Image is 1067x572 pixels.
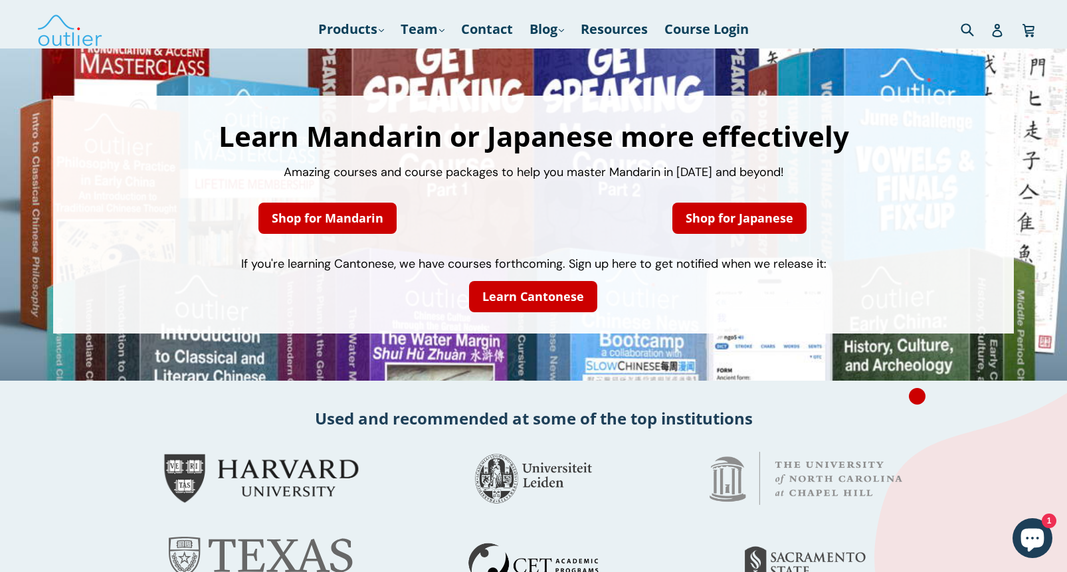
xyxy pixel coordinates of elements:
a: Contact [454,17,520,41]
h1: Learn Mandarin or Japanese more effectively [66,122,1000,150]
a: Shop for Japanese [672,203,807,234]
a: Course Login [658,17,755,41]
a: Products [312,17,391,41]
input: Search [957,15,994,43]
img: Outlier Linguistics [37,10,103,48]
span: Amazing courses and course packages to help you master Mandarin in [DATE] and beyond! [284,164,784,180]
span: If you're learning Cantonese, we have courses forthcoming. Sign up here to get notified when we r... [241,256,826,272]
a: Blog [523,17,571,41]
a: Resources [574,17,654,41]
inbox-online-store-chat: Shopify online store chat [1009,518,1056,561]
a: Team [394,17,451,41]
a: Learn Cantonese [469,281,597,312]
a: Shop for Mandarin [258,203,397,234]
